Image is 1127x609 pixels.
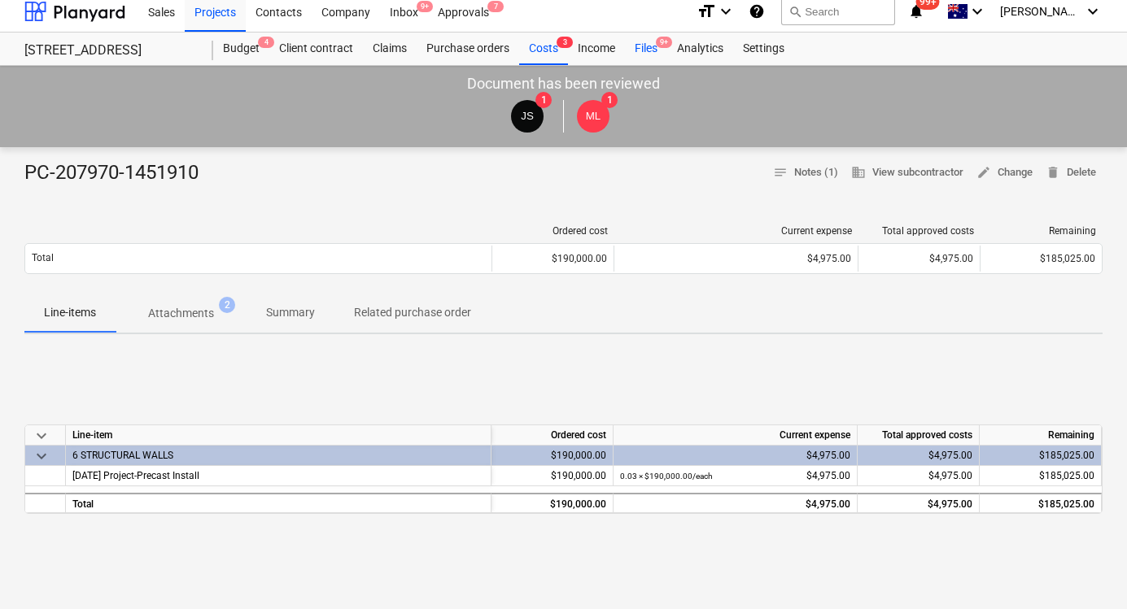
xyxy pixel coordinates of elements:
div: 6 STRUCTURAL WALLS [72,446,484,465]
div: Costs [519,33,568,65]
i: notifications [908,2,924,21]
i: keyboard_arrow_down [1083,2,1103,21]
span: keyboard_arrow_down [32,446,51,466]
div: $4,975.00 [864,466,972,486]
a: Costs3 [519,33,568,65]
div: Files [625,33,667,65]
iframe: Chat Widget [1046,531,1127,609]
i: keyboard_arrow_down [968,2,987,21]
p: Total [32,251,54,265]
div: $190,000.00 [498,494,606,515]
div: $4,975.00 [620,466,850,486]
span: 9+ [656,37,672,48]
div: $190,000.00 [499,253,607,264]
div: $185,025.00 [986,466,1094,486]
div: Jacob Salta [511,100,544,133]
div: $190,000.00 [498,466,606,486]
i: Knowledge base [749,2,765,21]
span: Notes (1) [773,163,838,182]
i: keyboard_arrow_down [716,2,736,21]
span: edit [976,165,991,180]
p: Summary [266,304,315,321]
div: Ordered cost [491,425,614,446]
span: 4 [258,37,274,48]
span: [PERSON_NAME] [1000,5,1081,18]
div: $4,975.00 [620,446,850,466]
div: $4,975.00 [864,446,972,466]
span: 7 [487,1,504,12]
span: notes [773,165,788,180]
span: View subcontractor [851,163,963,182]
button: Change [970,160,1039,185]
span: 1 [535,92,552,108]
span: 2 [219,297,235,313]
span: keyboard_arrow_down [32,426,51,446]
div: Remaining [987,225,1096,237]
a: Client contract [269,33,363,65]
span: JS [521,110,534,122]
div: $185,025.00 [986,494,1094,515]
div: Total [66,493,491,513]
span: Change [976,163,1033,182]
button: Delete [1039,160,1103,185]
a: Analytics [667,33,733,65]
div: [STREET_ADDRESS] [24,42,194,59]
span: 9+ [417,1,433,12]
a: Claims [363,33,417,65]
span: business [851,165,866,180]
div: Line-item [66,425,491,446]
div: Remaining [980,425,1102,446]
div: $4,975.00 [865,253,973,264]
span: 3 [557,37,573,48]
p: Attachments [148,305,214,322]
div: Current expense [621,225,852,237]
small: 0.03 × $190,000.00 / each [620,472,713,481]
div: Matt Lebon [577,100,609,133]
span: delete [1046,165,1060,180]
span: Delete [1046,163,1096,182]
div: Budget [213,33,269,65]
div: $185,025.00 [987,253,1095,264]
span: ML [586,110,601,122]
button: View subcontractor [845,160,970,185]
a: Purchase orders [417,33,519,65]
i: format_size [697,2,716,21]
a: Files9+ [625,33,667,65]
p: Related purchase order [354,304,471,321]
div: $190,000.00 [498,446,606,466]
button: Notes (1) [767,160,845,185]
div: PC-207970-1451910 [24,160,212,186]
div: $4,975.00 [621,253,851,264]
div: $4,975.00 [620,494,850,515]
a: Income [568,33,625,65]
span: 1 [601,92,618,108]
div: $185,025.00 [986,446,1094,466]
div: Current expense [614,425,858,446]
div: Total approved costs [858,425,980,446]
span: 3-06-02 Project-Precast Install [72,470,199,481]
a: Settings [733,33,794,65]
div: Ordered cost [499,225,608,237]
div: $4,975.00 [864,494,972,515]
p: Document has been reviewed [467,74,660,94]
div: Total approved costs [865,225,974,237]
a: Budget4 [213,33,269,65]
span: search [788,5,802,18]
p: Line-items [44,304,96,321]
